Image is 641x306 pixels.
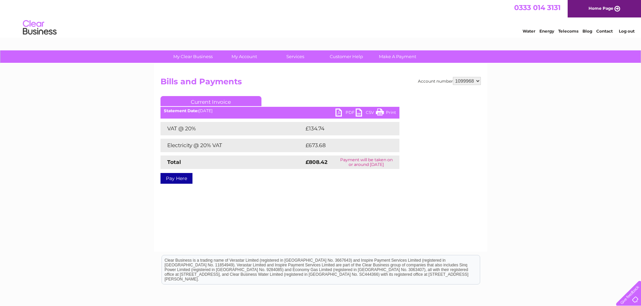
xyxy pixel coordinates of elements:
a: Blog [582,29,592,34]
td: £673.68 [304,139,388,152]
td: VAT @ 20% [161,122,304,135]
a: Energy [539,29,554,34]
strong: £808.42 [306,159,327,165]
a: PDF [335,108,356,118]
a: Contact [596,29,613,34]
a: My Account [216,50,272,63]
h2: Bills and Payments [161,77,481,90]
a: Customer Help [319,50,374,63]
img: logo.png [23,17,57,38]
a: Telecoms [558,29,578,34]
b: Statement Date: [164,108,199,113]
a: Services [268,50,323,63]
div: [DATE] [161,108,399,113]
a: CSV [356,108,376,118]
a: Print [376,108,396,118]
a: Water [523,29,535,34]
div: Clear Business is a trading name of Verastar Limited (registered in [GEOGRAPHIC_DATA] No. 3667643... [162,4,480,33]
strong: Total [167,159,181,165]
a: Current Invoice [161,96,261,106]
a: Log out [619,29,635,34]
td: Electricity @ 20% VAT [161,139,304,152]
div: Account number [418,77,481,85]
a: My Clear Business [165,50,221,63]
a: Pay Here [161,173,192,184]
a: Make A Payment [370,50,425,63]
td: £134.74 [304,122,387,135]
a: 0333 014 3131 [514,3,561,12]
td: Payment will be taken on or around [DATE] [333,156,399,169]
